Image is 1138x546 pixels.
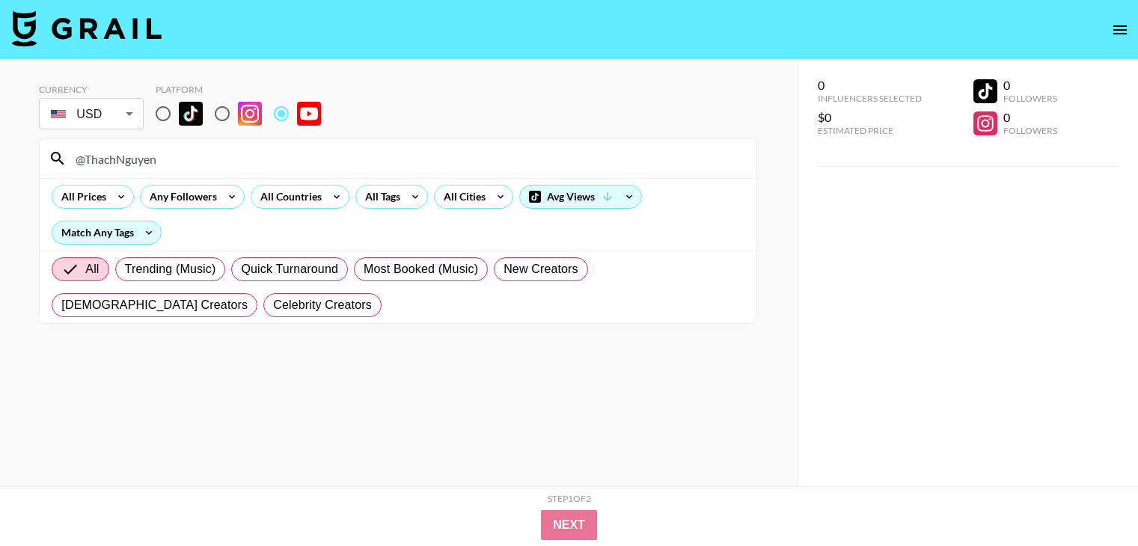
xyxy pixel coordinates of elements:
[1003,93,1057,104] div: Followers
[435,185,489,208] div: All Cities
[818,93,922,104] div: Influencers Selected
[12,10,162,46] img: Grail Talent
[61,296,248,314] span: [DEMOGRAPHIC_DATA] Creators
[141,185,220,208] div: Any Followers
[179,102,203,126] img: TikTok
[548,493,591,504] div: Step 1 of 2
[52,221,161,244] div: Match Any Tags
[520,185,641,208] div: Avg Views
[39,84,144,95] div: Currency
[156,84,333,95] div: Platform
[818,78,922,93] div: 0
[125,260,216,278] span: Trending (Music)
[85,260,99,278] span: All
[1003,110,1057,125] div: 0
[356,185,403,208] div: All Tags
[251,185,325,208] div: All Countries
[297,102,321,126] img: YouTube
[1003,78,1057,93] div: 0
[1105,15,1135,45] button: open drawer
[42,101,141,127] div: USD
[238,102,262,126] img: Instagram
[818,125,922,136] div: Estimated Price
[241,260,338,278] span: Quick Turnaround
[67,147,747,171] input: Search by User Name
[504,260,578,278] span: New Creators
[541,510,597,540] button: Next
[52,185,109,208] div: All Prices
[818,110,922,125] div: $0
[364,260,478,278] span: Most Booked (Music)
[273,296,372,314] span: Celebrity Creators
[1003,125,1057,136] div: Followers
